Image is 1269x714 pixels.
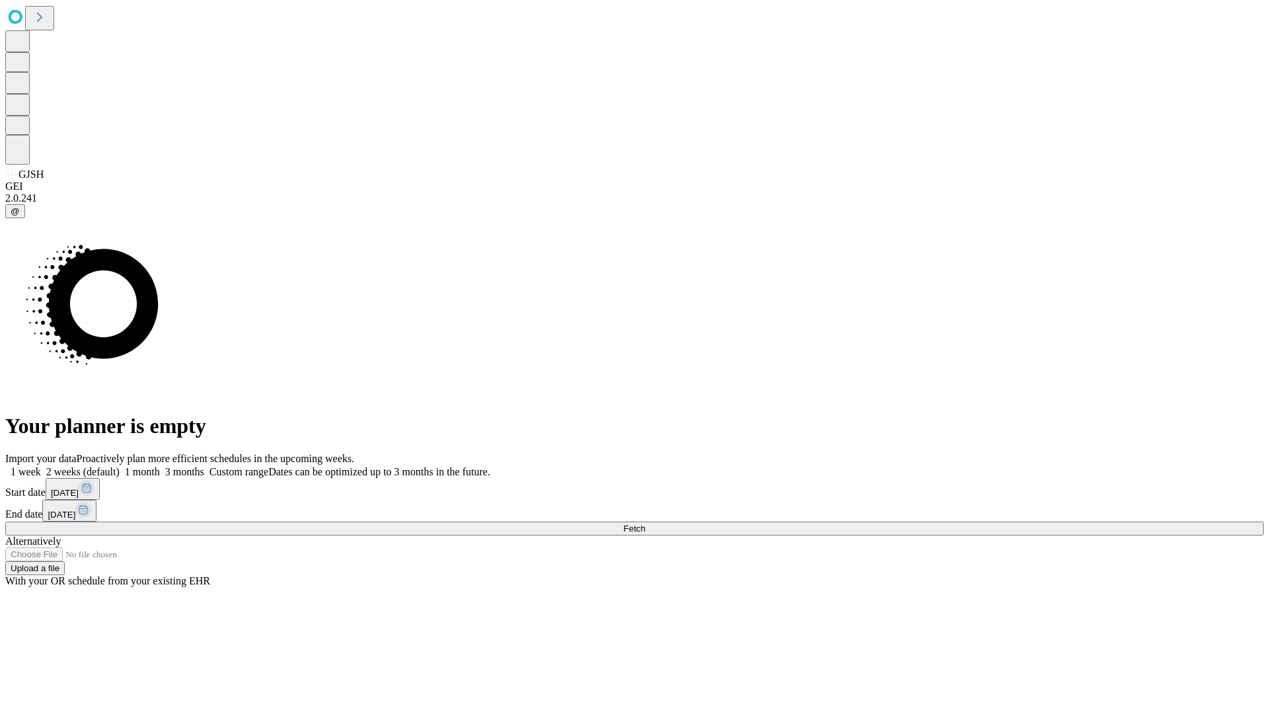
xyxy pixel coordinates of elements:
span: 3 months [165,466,204,477]
span: Custom range [210,466,268,477]
span: GJSH [19,169,44,180]
span: Alternatively [5,535,61,547]
span: @ [11,206,20,216]
span: Proactively plan more efficient schedules in the upcoming weeks. [77,453,354,464]
div: Start date [5,478,1264,500]
span: Dates can be optimized up to 3 months in the future. [268,466,490,477]
span: 1 month [125,466,160,477]
h1: Your planner is empty [5,414,1264,438]
span: [DATE] [48,510,75,520]
button: Fetch [5,522,1264,535]
button: [DATE] [46,478,100,500]
div: 2.0.241 [5,192,1264,204]
button: @ [5,204,25,218]
div: End date [5,500,1264,522]
span: Fetch [623,524,645,534]
span: Import your data [5,453,77,464]
span: 1 week [11,466,41,477]
button: [DATE] [42,500,96,522]
div: GEI [5,180,1264,192]
button: Upload a file [5,561,65,575]
span: With your OR schedule from your existing EHR [5,575,210,586]
span: [DATE] [51,488,79,498]
span: 2 weeks (default) [46,466,120,477]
